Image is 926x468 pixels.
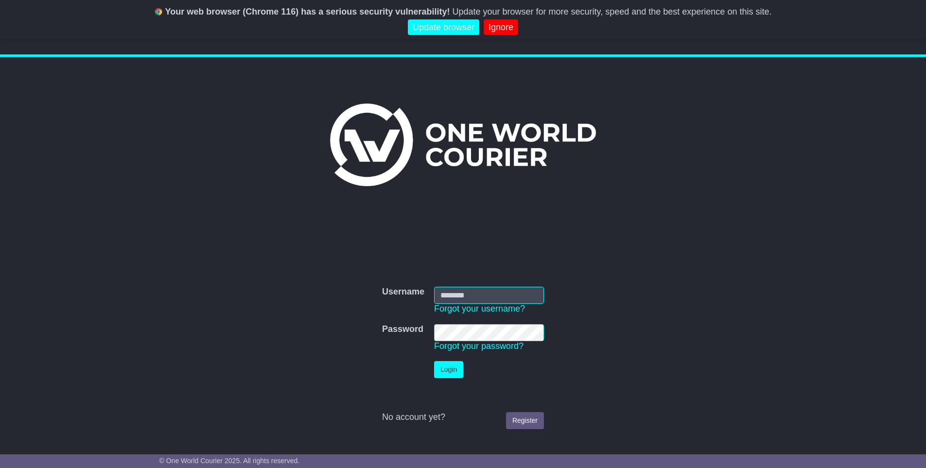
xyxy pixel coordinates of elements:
[506,412,544,429] a: Register
[330,104,595,186] img: One World
[382,324,423,335] label: Password
[484,19,518,35] a: Ignore
[434,361,463,378] button: Login
[165,7,450,17] b: Your web browser (Chrome 116) has a serious security vulnerability!
[382,412,544,423] div: No account yet?
[408,19,479,35] a: Update browser
[434,341,524,351] a: Forgot your password?
[452,7,771,17] span: Update your browser for more security, speed and the best experience on this site.
[382,287,424,297] label: Username
[159,457,300,465] span: © One World Courier 2025. All rights reserved.
[434,304,525,313] a: Forgot your username?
